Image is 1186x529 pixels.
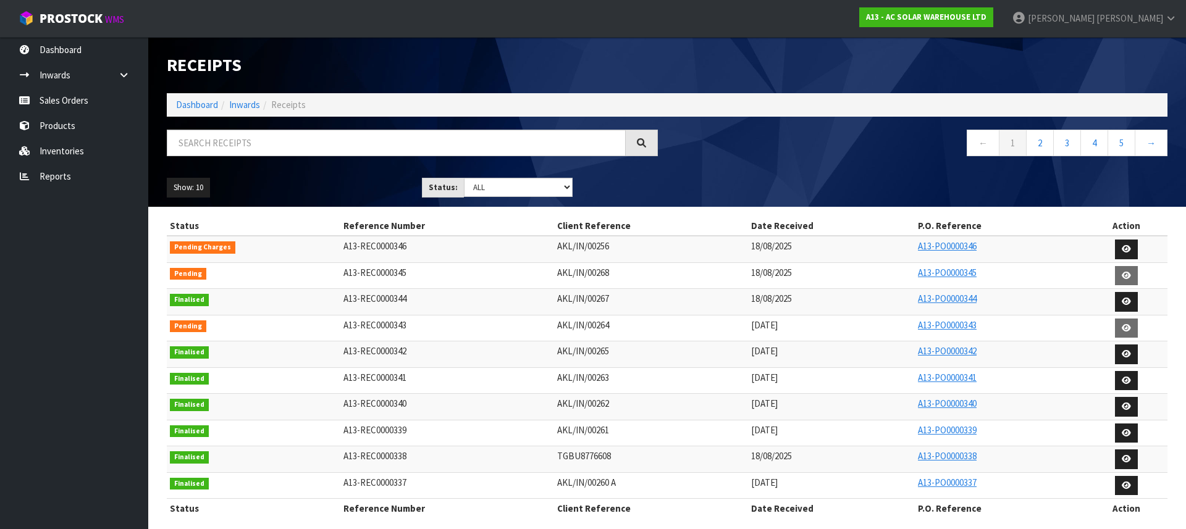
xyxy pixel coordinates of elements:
[751,293,792,304] span: 18/08/2025
[557,372,609,383] span: AKL/IN/00263
[1028,12,1095,24] span: [PERSON_NAME]
[170,451,209,464] span: Finalised
[340,499,554,519] th: Reference Number
[19,10,34,26] img: cube-alt.png
[748,499,915,519] th: Date Received
[340,216,554,236] th: Reference Number
[751,319,778,331] span: [DATE]
[343,267,406,278] span: A13-REC0000345
[1135,130,1167,156] a: →
[557,450,611,462] span: TGBU8776608
[557,345,609,357] span: AKL/IN/00265
[229,99,260,110] a: Inwards
[167,178,210,198] button: Show: 10
[918,450,977,462] a: A13-PO0000338
[751,477,778,488] span: [DATE]
[557,293,609,304] span: AKL/IN/00267
[918,240,977,252] a: A13-PO0000346
[1108,130,1135,156] a: 5
[676,130,1167,160] nav: Page navigation
[170,241,235,254] span: Pending Charges
[167,130,626,156] input: Search receipts
[751,372,778,383] span: [DATE]
[1026,130,1054,156] a: 2
[170,425,209,438] span: Finalised
[918,398,977,409] a: A13-PO0000340
[343,319,406,331] span: A13-REC0000343
[751,267,792,278] span: 18/08/2025
[751,450,792,462] span: 18/08/2025
[918,267,977,278] a: A13-PO0000345
[751,424,778,436] span: [DATE]
[557,477,616,488] span: AKL/IN/00260 A
[557,267,609,278] span: AKL/IN/00268
[105,14,124,25] small: WMS
[167,499,340,519] th: Status
[343,424,406,436] span: A13-REC0000339
[918,477,977,488] a: A13-PO0000337
[343,398,406,409] span: A13-REC0000340
[343,345,406,357] span: A13-REC0000342
[167,216,340,236] th: Status
[429,182,458,193] strong: Status:
[343,450,406,462] span: A13-REC0000338
[751,398,778,409] span: [DATE]
[967,130,999,156] a: ←
[1096,12,1163,24] span: [PERSON_NAME]
[915,499,1085,519] th: P.O. Reference
[918,345,977,357] a: A13-PO0000342
[557,240,609,252] span: AKL/IN/00256
[915,216,1085,236] th: P.O. Reference
[271,99,306,110] span: Receipts
[554,216,748,236] th: Client Reference
[1080,130,1108,156] a: 4
[918,424,977,436] a: A13-PO0000339
[170,399,209,411] span: Finalised
[999,130,1027,156] a: 1
[918,293,977,304] a: A13-PO0000344
[557,398,609,409] span: AKL/IN/00262
[751,240,792,252] span: 18/08/2025
[554,499,748,519] th: Client Reference
[1085,216,1167,236] th: Action
[557,424,609,436] span: AKL/IN/00261
[918,372,977,383] a: A13-PO0000341
[40,10,103,27] span: ProStock
[176,99,218,110] a: Dashboard
[170,294,209,306] span: Finalised
[1053,130,1081,156] a: 3
[167,56,658,75] h1: Receipts
[557,319,609,331] span: AKL/IN/00264
[1085,499,1167,519] th: Action
[343,372,406,383] span: A13-REC0000341
[170,320,206,333] span: Pending
[170,478,209,490] span: Finalised
[918,319,977,331] a: A13-PO0000343
[170,346,209,359] span: Finalised
[343,477,406,488] span: A13-REC0000337
[343,293,406,304] span: A13-REC0000344
[751,345,778,357] span: [DATE]
[748,216,915,236] th: Date Received
[343,240,406,252] span: A13-REC0000346
[170,268,206,280] span: Pending
[170,373,209,385] span: Finalised
[866,12,986,22] strong: A13 - AC SOLAR WAREHOUSE LTD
